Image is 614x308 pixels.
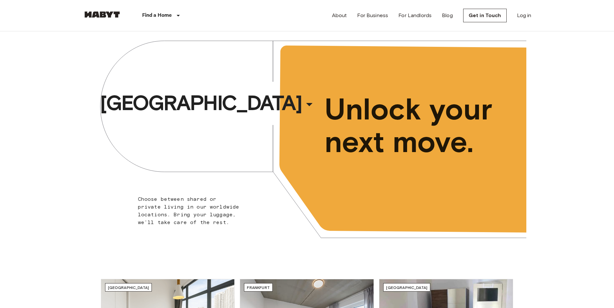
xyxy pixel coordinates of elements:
span: Choose between shared or private living in our worldwide locations. Bring your luggage, we'll tak... [138,196,239,225]
a: For Business [357,12,388,19]
span: Unlock your next move. [325,93,500,158]
span: [GEOGRAPHIC_DATA] [108,285,149,290]
span: [GEOGRAPHIC_DATA] [100,90,302,116]
img: Habyt [83,11,122,18]
a: Get in Touch [463,9,507,22]
span: Frankfurt [247,285,269,290]
p: Find a Home [142,12,172,19]
span: [GEOGRAPHIC_DATA] [386,285,427,290]
a: For Landlords [398,12,432,19]
a: About [332,12,347,19]
button: [GEOGRAPHIC_DATA] [97,88,320,118]
a: Log in [517,12,531,19]
a: Blog [442,12,453,19]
